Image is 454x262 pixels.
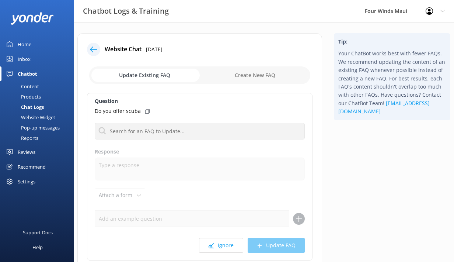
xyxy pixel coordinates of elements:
[4,81,39,92] div: Content
[4,102,44,112] div: Chat Logs
[95,148,305,156] label: Response
[95,210,289,227] input: Add an example question
[4,92,41,102] div: Products
[23,225,53,240] div: Support Docs
[18,159,46,174] div: Recommend
[18,66,37,81] div: Chatbot
[4,133,74,143] a: Reports
[4,133,38,143] div: Reports
[4,81,74,92] a: Content
[4,112,55,123] div: Website Widget
[4,92,74,102] a: Products
[83,5,169,17] h3: Chatbot Logs & Training
[338,38,446,46] h4: Tip:
[199,238,243,253] button: Ignore
[18,37,31,52] div: Home
[18,52,31,66] div: Inbox
[146,45,163,54] p: [DATE]
[18,145,35,159] div: Reviews
[95,107,141,115] p: Do you offer scuba
[95,97,305,105] label: Question
[18,174,35,189] div: Settings
[95,123,305,139] input: Search for an FAQ to Update...
[4,123,60,133] div: Pop-up messages
[4,123,74,133] a: Pop-up messages
[105,45,142,54] h4: Website Chat
[11,12,53,24] img: yonder-white-logo.png
[338,49,446,116] p: Your ChatBot works best with fewer FAQs. We recommend updating the content of an existing FAQ whe...
[32,240,43,255] div: Help
[4,112,74,123] a: Website Widget
[4,102,74,112] a: Chat Logs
